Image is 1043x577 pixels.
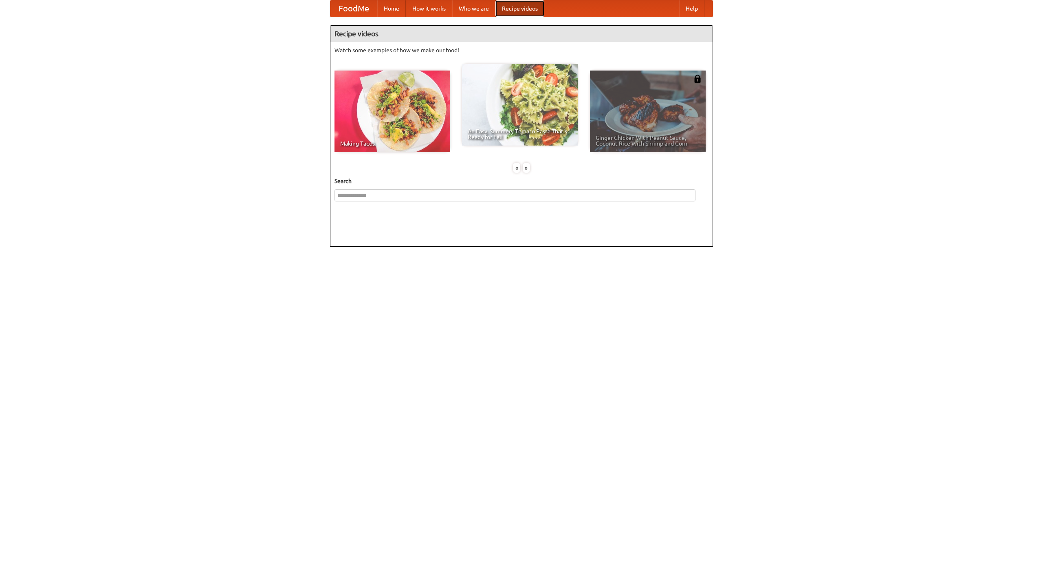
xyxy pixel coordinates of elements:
a: Recipe videos [495,0,544,17]
a: How it works [406,0,452,17]
a: Making Tacos [334,71,450,152]
a: Who we are [452,0,495,17]
a: Help [679,0,704,17]
img: 483408.png [693,75,702,83]
a: Home [377,0,406,17]
h4: Recipe videos [330,26,713,42]
span: Making Tacos [340,141,444,146]
div: « [513,163,520,173]
a: An Easy, Summery Tomato Pasta That's Ready for Fall [462,64,578,146]
div: » [523,163,530,173]
p: Watch some examples of how we make our food! [334,46,709,54]
a: FoodMe [330,0,377,17]
h5: Search [334,177,709,185]
span: An Easy, Summery Tomato Pasta That's Ready for Fall [468,128,572,140]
